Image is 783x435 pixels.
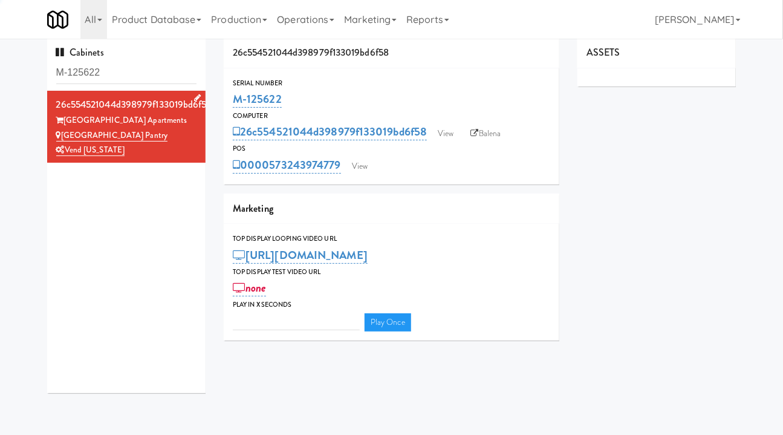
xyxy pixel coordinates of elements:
[465,125,507,143] a: Balena
[233,123,427,140] a: 26c554521044d398979f133019bd6f58
[56,62,197,84] input: Search cabinets
[47,9,68,30] img: Micromart
[233,110,550,122] div: Computer
[365,313,411,332] a: Play Once
[233,91,282,108] a: M-125622
[233,157,341,174] a: 0000573243974779
[233,299,550,311] div: Play in X seconds
[346,157,374,175] a: View
[47,91,206,163] li: 26c554521044d398979f133019bd6f58[GEOGRAPHIC_DATA] Apartments [GEOGRAPHIC_DATA] PantryVend [US_STATE]
[233,201,273,215] span: Marketing
[233,143,550,155] div: POS
[56,113,197,128] div: [GEOGRAPHIC_DATA] Apartments
[586,45,620,59] span: ASSETS
[224,38,559,68] div: 26c554521044d398979f133019bd6f58
[56,129,168,142] a: [GEOGRAPHIC_DATA] Pantry
[233,247,368,264] a: [URL][DOMAIN_NAME]
[432,125,460,143] a: View
[56,144,125,156] a: Vend [US_STATE]
[233,77,550,90] div: Serial Number
[233,233,550,245] div: Top Display Looping Video Url
[233,280,266,296] a: none
[56,45,105,59] span: Cabinets
[233,266,550,278] div: Top Display Test Video Url
[56,96,197,114] div: 26c554521044d398979f133019bd6f58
